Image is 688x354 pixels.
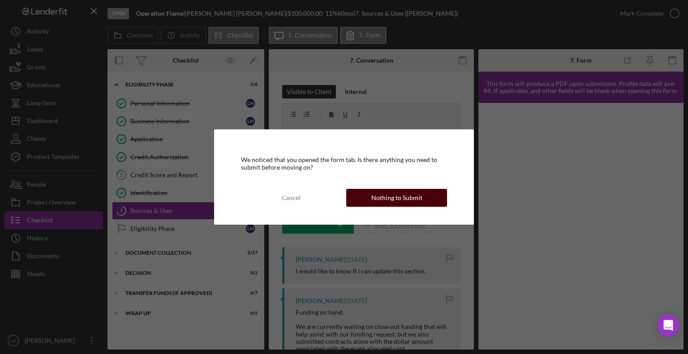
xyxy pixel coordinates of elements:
div: Cancel [282,189,301,207]
button: Nothing to Submit [346,189,447,207]
button: Cancel [241,189,342,207]
div: We noticed that you opened the form tab. Is there anything you need to submit before moving on? [241,156,447,171]
div: Open Intercom Messenger [658,315,679,336]
div: Nothing to Submit [371,189,422,207]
